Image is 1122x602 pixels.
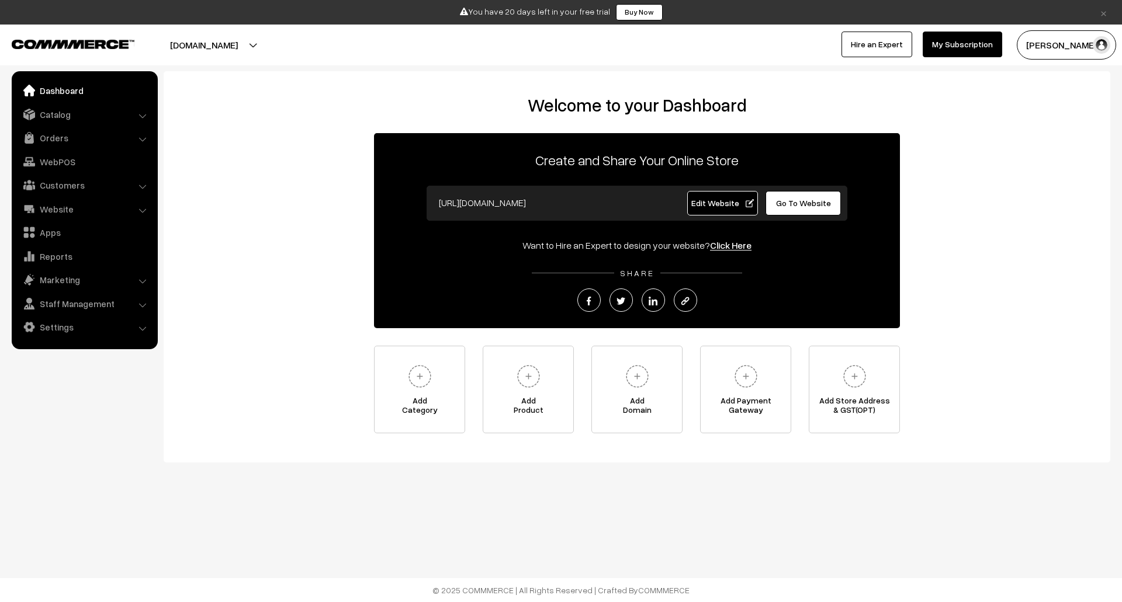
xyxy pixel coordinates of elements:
[15,199,154,220] a: Website
[175,95,1099,116] h2: Welcome to your Dashboard
[374,149,900,170] p: Create and Share Your Online Store
[591,346,683,433] a: AddDomain
[638,585,690,595] a: COMMMERCE
[710,239,752,251] a: Click Here
[766,191,841,215] a: Go To Website
[700,346,791,433] a: Add PaymentGateway
[592,396,682,419] span: Add Domain
[15,151,154,172] a: WebPOS
[1017,30,1116,60] button: [PERSON_NAME]
[1096,5,1111,19] a: ×
[15,80,154,101] a: Dashboard
[15,222,154,243] a: Apps
[374,238,900,252] div: Want to Hire an Expert to design your website?
[841,32,912,57] a: Hire an Expert
[616,4,663,20] a: Buy Now
[839,360,871,392] img: plus.svg
[15,269,154,290] a: Marketing
[15,127,154,148] a: Orders
[614,268,660,278] span: SHARE
[129,30,279,60] button: [DOMAIN_NAME]
[923,32,1002,57] a: My Subscription
[730,360,762,392] img: plus.svg
[374,346,465,433] a: AddCategory
[15,175,154,196] a: Customers
[691,198,754,208] span: Edit Website
[15,246,154,267] a: Reports
[1093,36,1110,54] img: user
[621,360,653,392] img: plus.svg
[15,316,154,337] a: Settings
[687,191,759,215] a: Edit Website
[404,360,436,392] img: plus.svg
[809,396,899,419] span: Add Store Address & GST(OPT)
[701,396,791,419] span: Add Payment Gateway
[15,293,154,314] a: Staff Management
[12,36,114,50] a: COMMMERCE
[483,396,573,419] span: Add Product
[15,104,154,125] a: Catalog
[12,40,134,48] img: COMMMERCE
[4,4,1118,20] div: You have 20 days left in your free trial
[375,396,465,419] span: Add Category
[809,346,900,433] a: Add Store Address& GST(OPT)
[776,198,831,208] span: Go To Website
[483,346,574,433] a: AddProduct
[512,360,545,392] img: plus.svg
